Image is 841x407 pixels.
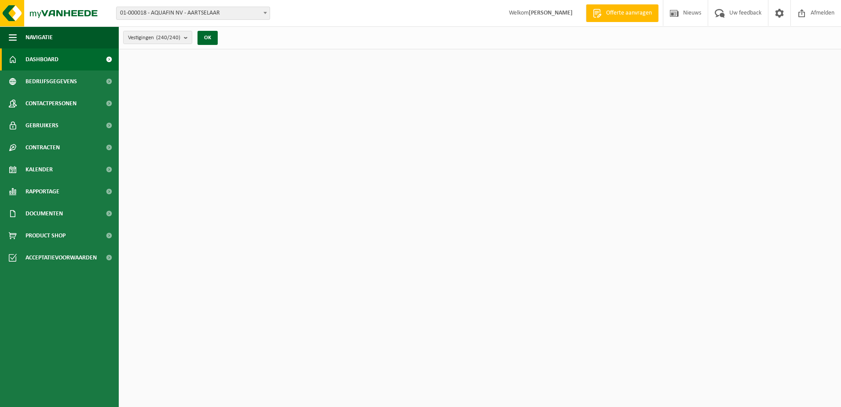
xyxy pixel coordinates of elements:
[26,48,59,70] span: Dashboard
[116,7,270,20] span: 01-000018 - AQUAFIN NV - AARTSELAAR
[26,203,63,225] span: Documenten
[26,70,77,92] span: Bedrijfsgegevens
[26,26,53,48] span: Navigatie
[586,4,658,22] a: Offerte aanvragen
[123,31,192,44] button: Vestigingen(240/240)
[529,10,573,16] strong: [PERSON_NAME]
[128,31,180,44] span: Vestigingen
[156,35,180,41] count: (240/240)
[26,225,66,247] span: Product Shop
[26,115,59,137] span: Gebruikers
[26,159,53,181] span: Kalender
[26,181,59,203] span: Rapportage
[26,137,60,159] span: Contracten
[26,92,77,115] span: Contactpersonen
[117,7,270,19] span: 01-000018 - AQUAFIN NV - AARTSELAAR
[26,247,97,269] span: Acceptatievoorwaarden
[197,31,218,45] button: OK
[604,9,654,18] span: Offerte aanvragen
